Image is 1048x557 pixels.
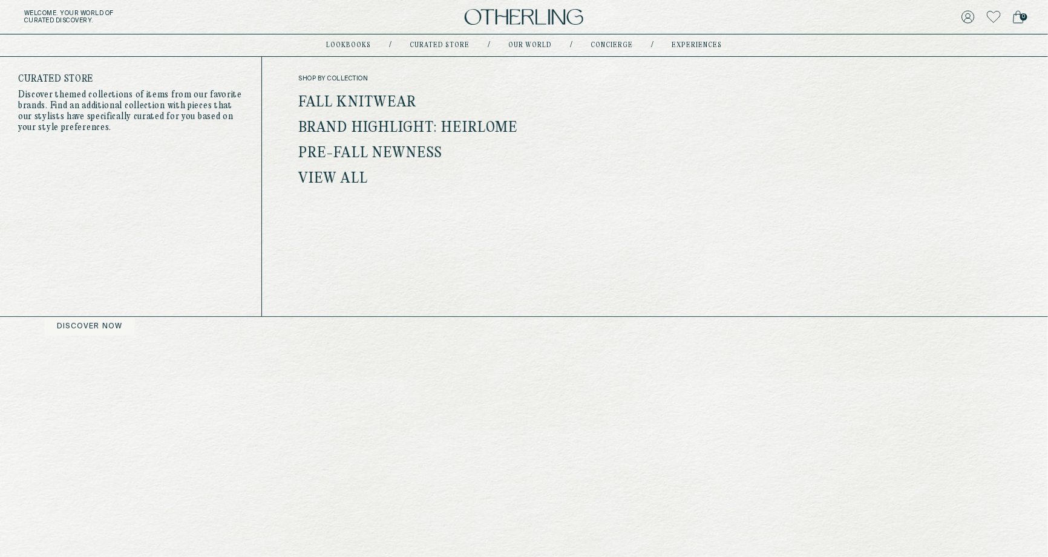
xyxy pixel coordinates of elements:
a: concierge [591,42,633,48]
a: Pre-Fall Newness [298,146,443,161]
h4: Curated store [18,75,243,83]
a: Curated store [410,42,470,48]
p: Discover themed collections of items from our favorite brands. Find an additional collection with... [18,90,243,133]
div: / [651,41,653,50]
span: shop by collection [298,75,542,82]
a: 0 [1013,8,1024,25]
a: lookbooks [326,42,371,48]
div: / [488,41,490,50]
span: 0 [1020,13,1027,21]
a: View all [298,171,368,187]
a: experiences [672,42,722,48]
a: DISCOVER NOW [44,318,135,336]
a: Our world [508,42,552,48]
div: / [389,41,391,50]
a: Fall Knitwear [298,95,416,111]
img: logo [465,9,583,25]
div: / [570,41,572,50]
a: Brand Highlight: Heirlome [298,120,519,136]
h5: Welcome . Your world of curated discovery. [24,10,324,24]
